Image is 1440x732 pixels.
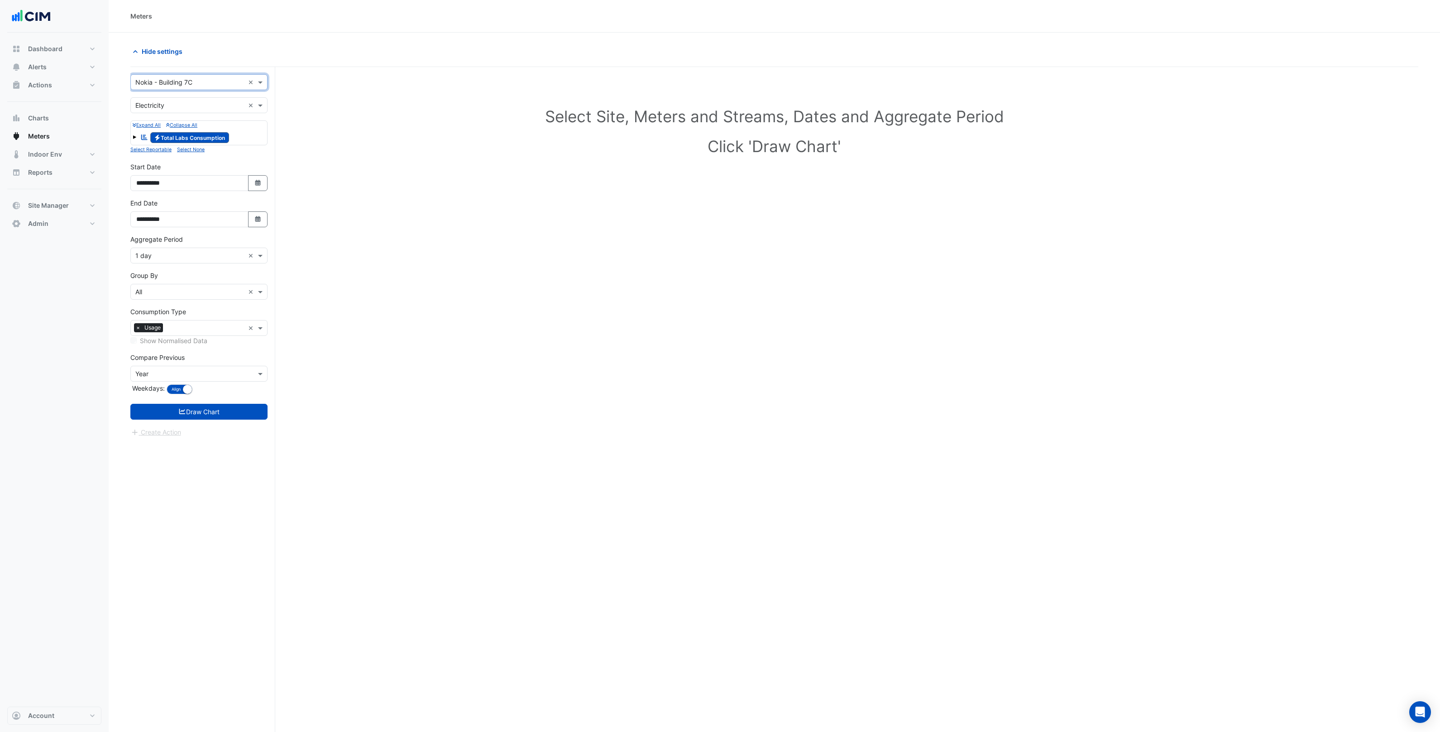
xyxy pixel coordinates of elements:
span: Dashboard [28,44,62,53]
small: Collapse All [166,122,197,128]
span: Total Labs Consumption [150,132,230,143]
span: Reports [28,168,53,177]
div: Meters [130,11,152,21]
button: Hide settings [130,43,188,59]
button: Select None [177,145,205,153]
app-icon: Indoor Env [12,150,21,159]
app-icon: Admin [12,219,21,228]
fa-icon: Select Date [254,215,262,223]
span: Site Manager [28,201,69,210]
small: Select Reportable [130,147,172,153]
span: Meters [28,132,50,141]
app-icon: Meters [12,132,21,141]
button: Meters [7,127,101,145]
span: Clear [248,287,256,297]
label: Start Date [130,162,161,172]
label: Weekdays: [130,383,165,393]
span: Indoor Env [28,150,62,159]
span: Account [28,711,54,720]
app-escalated-ticket-create-button: Please draw the charts first [130,428,182,435]
label: End Date [130,198,158,208]
button: Select Reportable [130,145,172,153]
fa-icon: Select Date [254,179,262,187]
button: Charts [7,109,101,127]
span: Actions [28,81,52,90]
button: Expand All [133,121,161,129]
button: Alerts [7,58,101,76]
span: × [134,323,142,332]
span: Clear [248,100,256,110]
app-icon: Alerts [12,62,21,72]
button: Draw Chart [130,404,268,420]
button: Reports [7,163,101,182]
span: Charts [28,114,49,123]
button: Dashboard [7,40,101,58]
fa-icon: Reportable [140,133,148,141]
label: Group By [130,271,158,280]
label: Consumption Type [130,307,186,316]
label: Aggregate Period [130,234,183,244]
span: Admin [28,219,48,228]
button: Collapse All [166,121,197,129]
h1: Select Site, Meters and Streams, Dates and Aggregate Period [145,107,1404,126]
span: Clear [248,77,256,87]
app-icon: Dashboard [12,44,21,53]
button: Indoor Env [7,145,101,163]
small: Select None [177,147,205,153]
app-icon: Charts [12,114,21,123]
label: Compare Previous [130,353,185,362]
small: Expand All [133,122,161,128]
label: Show Normalised Data [140,336,207,345]
span: Clear [248,251,256,260]
app-icon: Site Manager [12,201,21,210]
span: Hide settings [142,47,182,56]
span: Clear [248,323,256,333]
span: Usage [142,323,163,332]
h1: Click 'Draw Chart' [145,137,1404,156]
button: Account [7,707,101,725]
span: Alerts [28,62,47,72]
button: Site Manager [7,196,101,215]
button: Admin [7,215,101,233]
fa-icon: Electricity [154,134,161,141]
img: Company Logo [11,7,52,25]
div: Selected meters/streams do not support normalisation [130,336,268,345]
app-icon: Reports [12,168,21,177]
button: Actions [7,76,101,94]
div: Open Intercom Messenger [1409,701,1431,723]
app-icon: Actions [12,81,21,90]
